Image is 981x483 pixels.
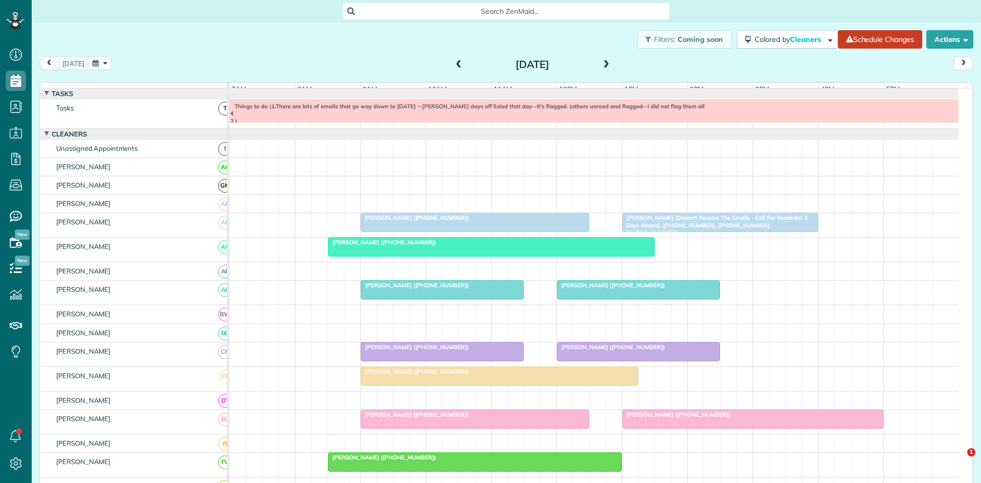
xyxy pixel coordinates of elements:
[622,214,808,236] span: [PERSON_NAME] (Doesn't Receive The Emails - Call For Reminder 3 Days Ahead) ([PHONE_NUMBER], [PHO...
[218,265,232,279] span: AF
[360,411,470,418] span: [PERSON_NAME] ([PHONE_NUMBER])
[54,329,113,337] span: [PERSON_NAME]
[360,368,470,375] span: [PERSON_NAME] ([PHONE_NUMBER])
[54,218,113,226] span: [PERSON_NAME]
[54,457,113,466] span: [PERSON_NAME]
[218,142,232,156] span: !
[360,214,470,221] span: [PERSON_NAME] ([PHONE_NUMBER])
[218,216,232,229] span: AB
[360,343,470,351] span: [PERSON_NAME] ([PHONE_NUMBER])
[838,30,922,49] a: Schedule Changes
[469,59,596,70] h2: [DATE]
[926,30,973,49] button: Actions
[218,102,232,116] span: T
[15,229,30,240] span: New
[753,85,771,93] span: 3pm
[54,415,113,423] span: [PERSON_NAME]
[946,448,971,473] iframe: Intercom live chat
[218,240,232,254] span: AC
[218,179,232,193] span: GM
[556,282,666,289] span: [PERSON_NAME] ([PHONE_NUMBER])
[54,267,113,275] span: [PERSON_NAME]
[50,130,89,138] span: Cleaners
[492,85,515,93] span: 11am
[54,199,113,208] span: [PERSON_NAME]
[688,85,706,93] span: 2pm
[557,85,579,93] span: 12pm
[884,85,902,93] span: 5pm
[361,85,380,93] span: 9am
[954,56,973,70] button: next
[218,412,232,426] span: EG
[218,394,232,408] span: DT
[54,347,113,355] span: [PERSON_NAME]
[54,439,113,447] span: [PERSON_NAME]
[328,454,437,461] span: [PERSON_NAME] ([PHONE_NUMBER])
[790,35,823,44] span: Cleaners
[654,35,675,44] span: Filters:
[54,163,113,171] span: [PERSON_NAME]
[328,239,437,246] span: [PERSON_NAME] ([PHONE_NUMBER])
[218,197,232,211] span: AB
[819,85,836,93] span: 4pm
[229,103,705,125] span: Things to do (1.There are lots of emails that go way down to [DATE] --[PERSON_NAME] days off list...
[426,85,449,93] span: 10am
[54,242,113,250] span: [PERSON_NAME]
[967,448,975,456] span: 1
[54,372,113,380] span: [PERSON_NAME]
[218,370,232,383] span: CL
[218,327,232,340] span: BC
[218,437,232,451] span: FJ
[58,56,89,70] button: [DATE]
[218,308,232,321] span: BW
[737,30,838,49] button: Colored byCleaners
[755,35,825,44] span: Colored by
[50,89,75,98] span: Tasks
[54,181,113,189] span: [PERSON_NAME]
[622,85,640,93] span: 1pm
[360,282,470,289] span: [PERSON_NAME] ([PHONE_NUMBER])
[54,285,113,293] span: [PERSON_NAME]
[54,396,113,404] span: [PERSON_NAME]
[54,144,139,152] span: Unassigned Appointments
[218,160,232,174] span: AC
[39,56,59,70] button: prev
[622,411,731,418] span: [PERSON_NAME] ([PHONE_NUMBER])
[15,256,30,266] span: New
[218,345,232,359] span: CH
[295,85,314,93] span: 8am
[218,455,232,469] span: FV
[678,35,723,44] span: Coming soon
[218,283,232,297] span: AF
[54,104,76,112] span: Tasks
[54,310,113,318] span: [PERSON_NAME]
[556,343,666,351] span: [PERSON_NAME] ([PHONE_NUMBER])
[229,85,248,93] span: 7am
